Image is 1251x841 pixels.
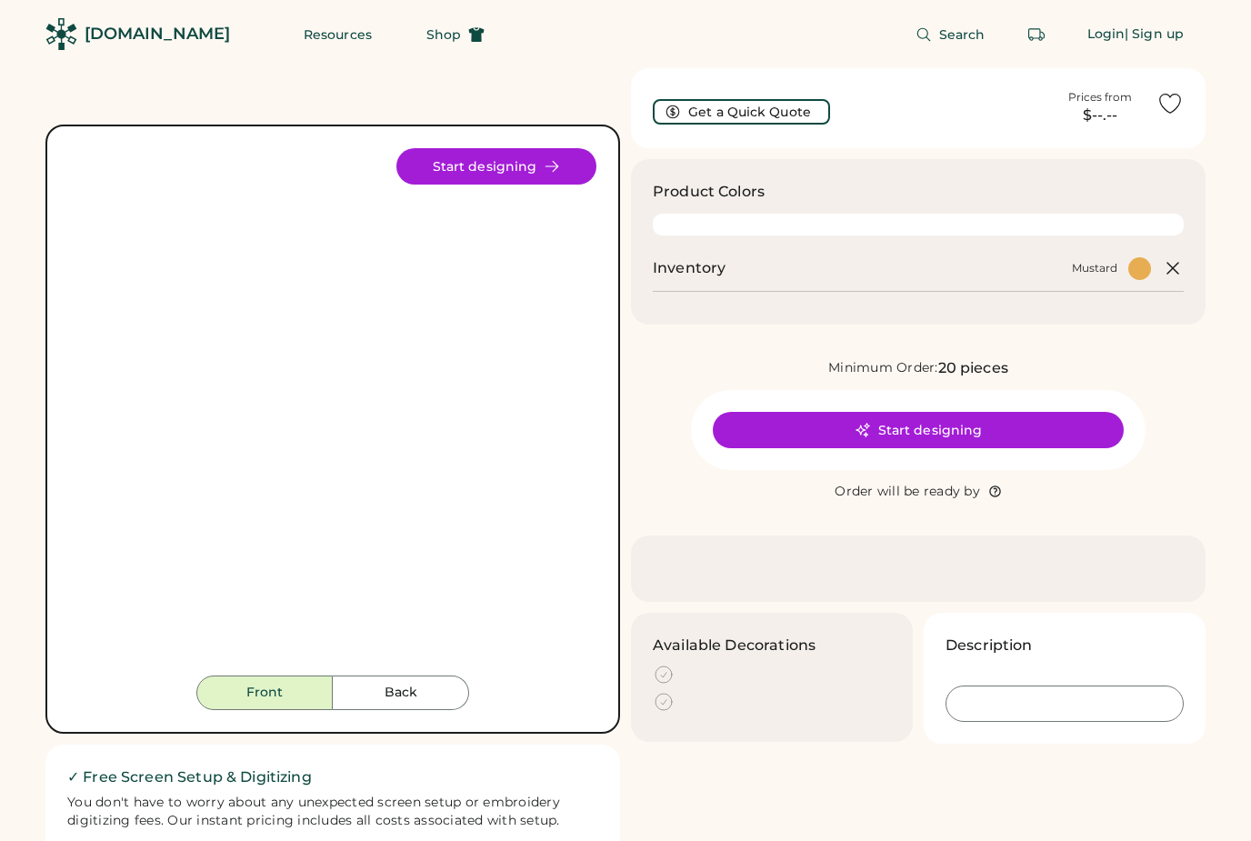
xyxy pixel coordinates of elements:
[938,357,1008,379] div: 20 pieces
[653,181,765,203] h3: Product Colors
[828,359,938,377] div: Minimum Order:
[653,257,726,279] h2: Inventory
[653,635,816,656] h3: Available Decorations
[405,16,506,53] button: Shop
[333,676,469,710] button: Back
[45,18,77,50] img: Rendered Logo - Screens
[69,148,596,676] img: yH5BAEAAAAALAAAAAABAAEAAAIBRAA7
[1125,25,1184,44] div: | Sign up
[713,412,1124,448] button: Start designing
[653,99,830,125] button: Get a Quick Quote
[396,148,596,185] button: Start designing
[196,676,333,710] button: Front
[426,28,461,41] span: Shop
[1018,16,1055,53] button: Retrieve an order
[939,28,986,41] span: Search
[1072,261,1117,275] div: Mustard
[894,16,1007,53] button: Search
[1068,90,1132,105] div: Prices from
[946,635,1033,656] h3: Description
[67,794,598,830] div: You don't have to worry about any unexpected screen setup or embroidery digitizing fees. Our inst...
[282,16,394,53] button: Resources
[835,483,980,501] div: Order will be ready by
[85,23,230,45] div: [DOMAIN_NAME]
[1055,105,1146,126] div: $--.--
[67,766,598,788] h2: ✓ Free Screen Setup & Digitizing
[1087,25,1126,44] div: Login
